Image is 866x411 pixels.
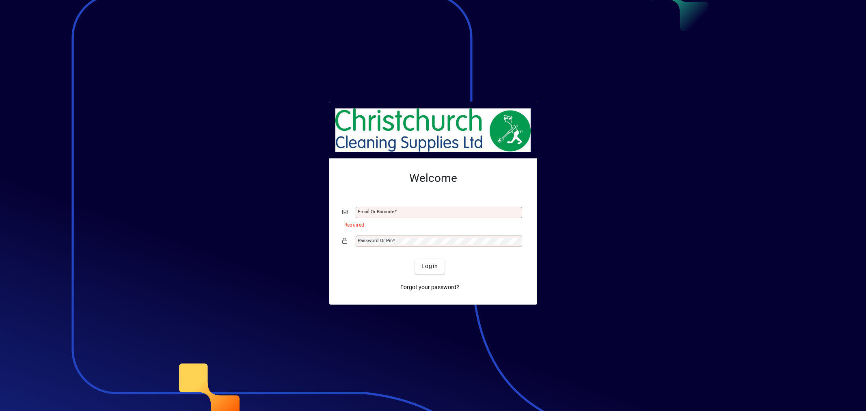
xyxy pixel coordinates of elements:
span: Login [421,262,438,270]
mat-error: Required [344,220,518,229]
a: Forgot your password? [397,280,462,295]
button: Login [415,259,445,274]
span: Forgot your password? [400,283,459,292]
h2: Welcome [342,171,524,185]
mat-label: Email or Barcode [358,209,394,214]
mat-label: Password or Pin [358,238,393,243]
